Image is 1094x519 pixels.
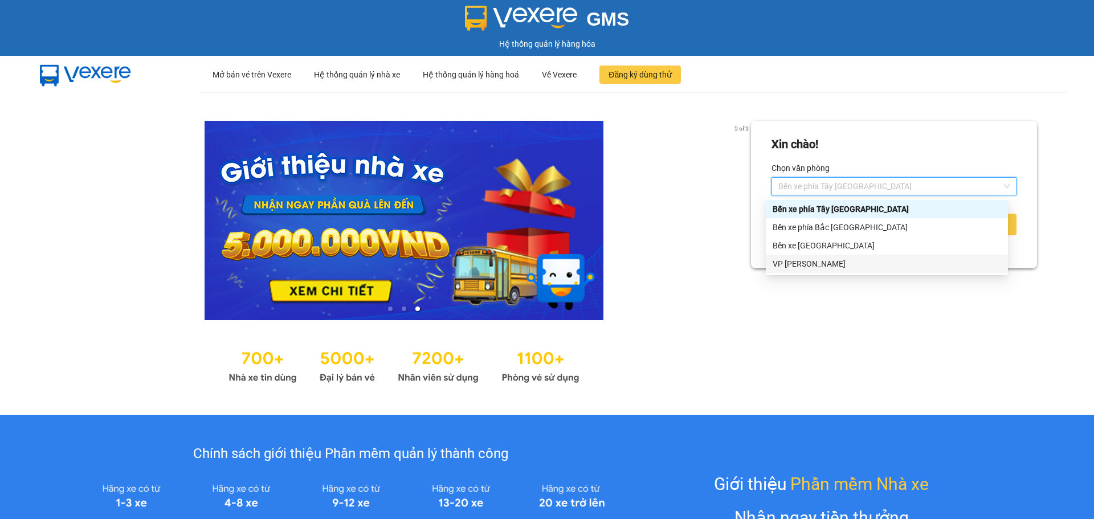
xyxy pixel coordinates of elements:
[773,221,1001,234] div: Bến xe phía Bắc [GEOGRAPHIC_DATA]
[388,307,393,311] li: slide item 1
[423,56,519,93] div: Hệ thống quản lý hàng hoá
[3,38,1091,50] div: Hệ thống quản lý hàng hóa
[714,471,929,497] div: Giới thiệu
[766,236,1008,255] div: Bến xe Hoằng Hóa
[773,203,1001,215] div: Bến xe phía Tây [GEOGRAPHIC_DATA]
[773,258,1001,270] div: VP [PERSON_NAME]
[771,136,818,153] div: Xin chào!
[465,17,630,26] a: GMS
[771,159,830,177] label: Chọn văn phòng
[228,343,579,386] img: Statistics.png
[314,56,400,93] div: Hệ thống quản lý nhà xe
[57,121,73,320] button: previous slide / item
[415,307,420,311] li: slide item 3
[599,66,681,84] button: Đăng ký dùng thử
[766,255,1008,273] div: VP Hoằng Kim
[778,178,1010,195] span: Bến xe phía Tây Thanh Hóa
[731,121,751,136] p: 3 of 3
[766,218,1008,236] div: Bến xe phía Bắc Thanh Hóa
[773,239,1001,252] div: Bến xe [GEOGRAPHIC_DATA]
[402,307,406,311] li: slide item 2
[76,443,625,465] div: Chính sách giới thiệu Phần mềm quản lý thành công
[465,6,578,31] img: logo 2
[735,121,751,320] button: next slide / item
[766,200,1008,218] div: Bến xe phía Tây Thanh Hóa
[28,56,142,93] img: mbUUG5Q.png
[213,56,291,93] div: Mở bán vé trên Vexere
[542,56,577,93] div: Về Vexere
[790,471,929,497] span: Phần mềm Nhà xe
[609,68,672,81] span: Đăng ký dùng thử
[586,9,629,30] span: GMS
